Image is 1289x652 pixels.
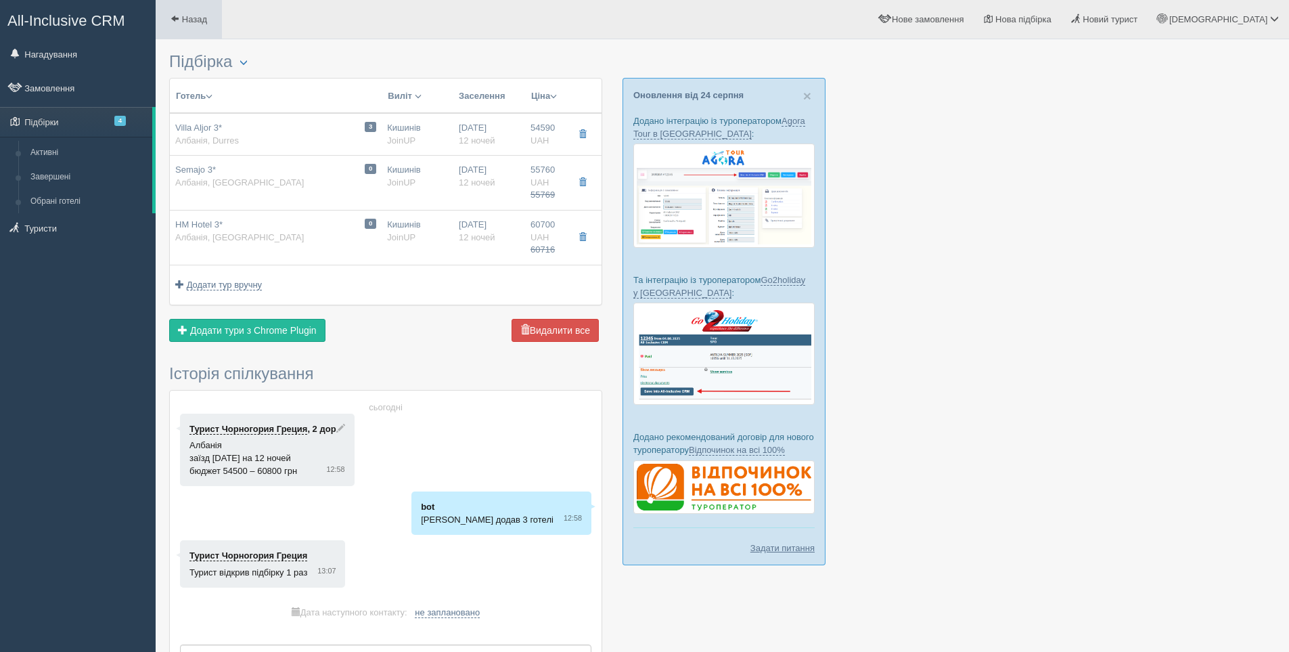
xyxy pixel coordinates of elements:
span: 60716 [530,244,555,255]
div: Кишинів [387,122,448,147]
span: Албанія, [GEOGRAPHIC_DATA] [175,232,304,242]
span: 12:58 [564,513,582,524]
span: 0 [365,219,376,229]
span: 4 [114,116,126,126]
span: Додати тур вручну [187,280,263,290]
a: Обрані готелі [24,190,152,214]
button: Close [803,89,811,103]
span: 12 ночей [459,135,495,146]
div: [DATE] [459,164,520,202]
img: %D0%B4%D0%BE%D0%B3%D0%BE%D0%B2%D1%96%D1%80-%D0%B2%D1%96%D0%B4%D0%BF%D0%BE%D1%87%D0%B8%D0%BD%D0%BE... [633,460,815,515]
span: 55760 [530,165,555,175]
span: Албанія, Durres [175,135,239,146]
span: HM Hotel 3* [175,219,223,230]
span: Новий турист [1083,14,1137,24]
span: 54590 [530,123,555,133]
span: uah [530,177,549,188]
span: [PERSON_NAME] додав 3 готелі [421,515,553,525]
span: Історія спілкування [169,364,314,383]
p: Та інтеграцію із туроператором : [633,274,815,299]
button: Видалити все [512,319,599,342]
p: bot [421,500,582,513]
div: Кишинів [387,219,448,257]
span: JoinUP [387,135,415,146]
span: Албанія заїзд [DATE] на 12 ночей бюджет 54500 – 60800 грн [189,440,297,476]
span: Виліт [388,91,412,101]
span: Назад [182,14,207,24]
span: UAH [530,135,549,146]
span: Додати тури з Chrome Plugin [190,325,317,336]
span: Нове замовлення [892,14,964,24]
a: Завершені [24,165,152,190]
span: All-Inclusive CRM [7,12,125,29]
span: JoinUP [387,177,415,188]
span: Албанія, [GEOGRAPHIC_DATA] [175,177,304,188]
span: Semajo 3* [175,165,216,175]
span: 13:07 [317,566,336,577]
span: 12 ночей [459,177,495,188]
a: не заплановано [415,607,480,618]
a: All-Inclusive CRM [1,1,155,38]
a: Додати тур вручну [175,280,262,290]
a: Турист Чорногория Греция [189,550,307,561]
p: Додано інтеграцію із туроператором : [633,114,815,140]
a: Оновлення від 24 серпня [633,90,744,100]
span: 12:58 [326,464,344,475]
a: Активні [24,141,152,165]
button: Готель [175,89,213,104]
span: 55769 [530,190,555,200]
span: 0 [365,164,376,174]
th: Заселення [453,79,525,114]
a: Турист Чорногория Греция [189,424,307,435]
span: [DEMOGRAPHIC_DATA] [1169,14,1267,24]
a: Задати питання [750,542,815,555]
h3: Підбірка [169,53,602,71]
div: [DATE] [459,219,520,257]
div: сьогодні [180,401,591,414]
a: Go2holiday у [GEOGRAPHIC_DATA] [633,275,805,299]
img: agora-tour-%D0%B7%D0%B0%D1%8F%D0%B2%D0%BA%D0%B8-%D1%81%D1%80%D0%BC-%D0%B4%D0%BB%D1%8F-%D1%82%D1%8... [633,144,815,247]
a: Agora Tour в [GEOGRAPHIC_DATA] [633,116,805,139]
span: Нова підбірка [995,14,1051,24]
button: Ціна [530,89,558,104]
span: uah [530,232,549,242]
span: Турист відкрив підбірку 1 раз [189,567,307,578]
div: [DATE] [459,122,520,147]
span: × [803,88,811,104]
span: 60700 [530,219,555,230]
button: Виліт [387,89,422,104]
span: 12 ночей [459,232,495,242]
div: Кишинів [387,164,448,202]
button: Додати тури з Chrome Plugin [169,319,325,342]
span: 3 [365,122,376,132]
span: JoinUP [387,232,415,242]
div: Дата наступного контакту: [180,606,591,619]
a: Відпочинок на всі 100% [689,445,785,456]
p: , 2 дор [189,422,345,435]
img: go2holiday-bookings-crm-for-travel-agency.png [633,303,815,405]
p: Додано рекомендований договір для нового туроператору [633,431,815,456]
span: Villa Aljor 3* [175,123,222,133]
